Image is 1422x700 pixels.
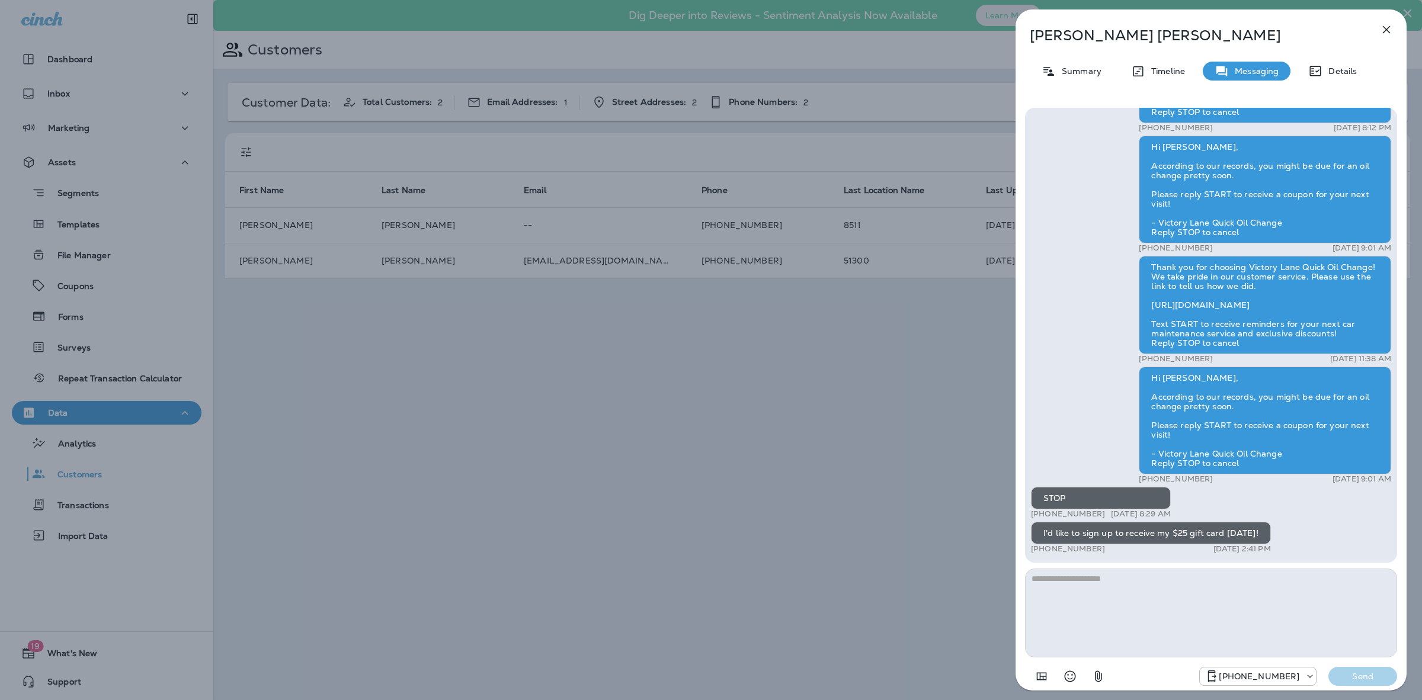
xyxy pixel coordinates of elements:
div: STOP [1031,487,1171,509]
p: Timeline [1145,66,1185,76]
p: [DATE] 9:01 AM [1333,243,1391,253]
p: [DATE] 8:12 PM [1334,123,1391,133]
p: [PHONE_NUMBER] [1219,672,1299,681]
div: I'd like to sign up to receive my $25 gift card [DATE]! [1031,522,1271,544]
p: [PHONE_NUMBER] [1139,123,1213,133]
p: [DATE] 2:41 PM [1213,544,1271,554]
p: [DATE] 11:38 AM [1330,354,1391,364]
div: +1 (734) 808-3643 [1200,669,1316,683]
button: Select an emoji [1058,664,1082,688]
p: Summary [1056,66,1101,76]
p: [DATE] 8:29 AM [1111,509,1171,519]
p: Messaging [1229,66,1279,76]
p: [PHONE_NUMBER] [1139,474,1213,484]
p: Details [1322,66,1357,76]
p: [PHONE_NUMBER] [1139,243,1213,253]
div: Hi [PERSON_NAME], According to our records, you might be due for an oil change pretty soon. Pleas... [1139,136,1391,243]
div: Hi [PERSON_NAME], According to our records, you might be due for an oil change pretty soon. Pleas... [1139,367,1391,474]
div: Thank you for choosing Victory Lane Quick Oil Change! We take pride in our customer service. Plea... [1139,256,1391,354]
p: [DATE] 9:01 AM [1333,474,1391,484]
p: [PERSON_NAME] [PERSON_NAME] [1030,27,1353,44]
p: [PHONE_NUMBER] [1031,509,1105,519]
p: [PHONE_NUMBER] [1139,354,1213,364]
button: Add in a premade template [1030,664,1053,688]
p: [PHONE_NUMBER] [1031,544,1105,554]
